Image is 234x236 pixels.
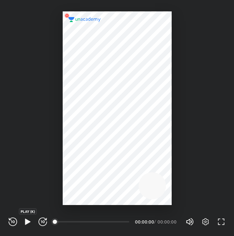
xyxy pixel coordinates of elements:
div: 00:00:00 [157,220,177,224]
img: logo.2a7e12a2.svg [68,17,101,22]
div: PLAY (K) [19,208,37,215]
img: wMgqJGBwKWe8AAAAABJRU5ErkJggg== [63,11,71,20]
div: / [154,220,156,224]
div: 00:00:00 [135,220,153,224]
